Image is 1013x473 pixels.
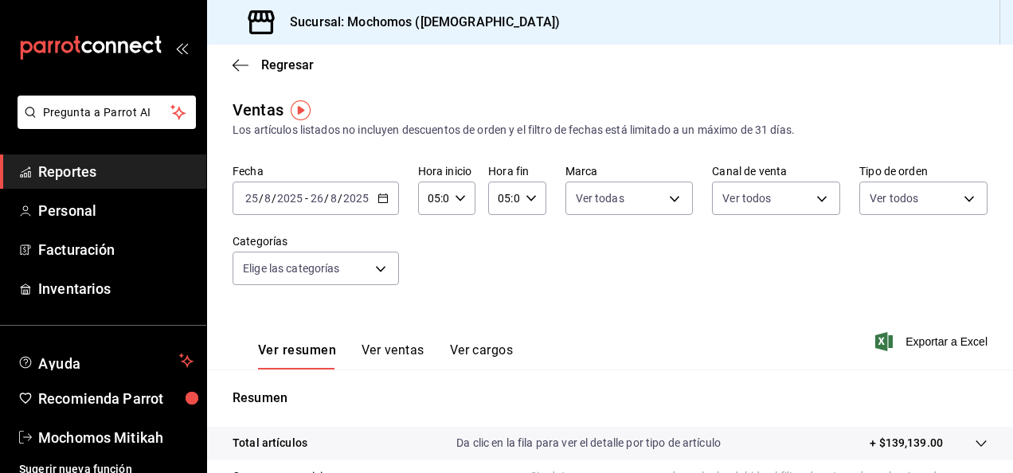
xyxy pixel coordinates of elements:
input: -- [264,192,272,205]
label: Hora fin [488,166,546,177]
span: / [338,192,342,205]
div: Los artículos listados no incluyen descuentos de orden y el filtro de fechas está limitado a un m... [233,122,988,139]
span: Ayuda [38,351,173,370]
span: / [272,192,276,205]
div: navigation tabs [258,342,513,369]
input: -- [244,192,259,205]
button: Ver ventas [362,342,424,369]
a: Pregunta a Parrot AI [11,115,196,132]
p: Da clic en la fila para ver el detalle por tipo de artículo [456,435,721,451]
button: Ver cargos [450,342,514,369]
label: Marca [565,166,694,177]
input: -- [310,192,324,205]
span: - [305,192,308,205]
div: Ventas [233,98,284,122]
span: Recomienda Parrot [38,388,194,409]
span: Pregunta a Parrot AI [43,104,171,121]
label: Tipo de orden [859,166,988,177]
p: Total artículos [233,435,307,451]
span: Inventarios [38,278,194,299]
p: Resumen [233,389,988,408]
button: Exportar a Excel [878,332,988,351]
input: ---- [276,192,303,205]
span: Ver todos [870,190,918,206]
span: Ver todas [576,190,624,206]
span: Regresar [261,57,314,72]
span: / [324,192,329,205]
span: Elige las categorías [243,260,340,276]
span: Ver todos [722,190,771,206]
span: Mochomos Mitikah [38,427,194,448]
p: + $139,139.00 [870,435,943,451]
input: -- [330,192,338,205]
label: Canal de venta [712,166,840,177]
span: Facturación [38,239,194,260]
button: open_drawer_menu [175,41,188,54]
label: Fecha [233,166,399,177]
label: Categorías [233,236,399,247]
label: Hora inicio [418,166,475,177]
button: Regresar [233,57,314,72]
span: Personal [38,200,194,221]
button: Pregunta a Parrot AI [18,96,196,129]
img: Tooltip marker [291,100,311,120]
span: Reportes [38,161,194,182]
span: / [259,192,264,205]
button: Ver resumen [258,342,336,369]
input: ---- [342,192,370,205]
h3: Sucursal: Mochomos ([DEMOGRAPHIC_DATA]) [277,13,560,32]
